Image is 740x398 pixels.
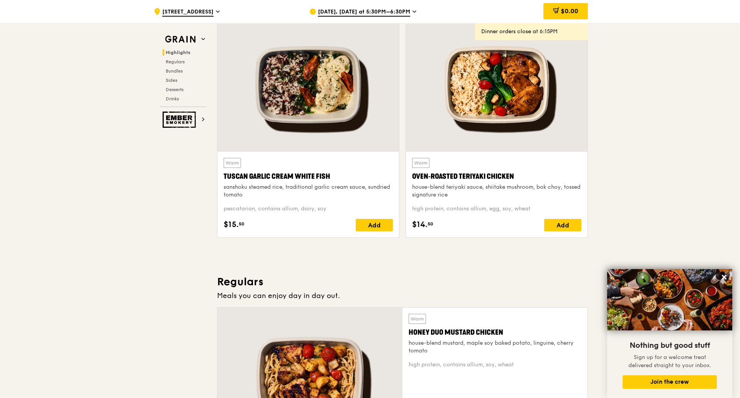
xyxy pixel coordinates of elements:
[163,32,198,46] img: Grain web logo
[224,158,241,168] div: Warm
[166,96,179,102] span: Drinks
[544,219,581,231] div: Add
[412,205,581,213] div: high protein, contains allium, egg, soy, wheat
[718,271,730,283] button: Close
[239,221,244,227] span: 50
[224,219,239,230] span: $15.
[409,339,581,355] div: house-blend mustard, maple soy baked potato, linguine, cherry tomato
[409,361,581,369] div: high protein, contains allium, soy, wheat
[224,183,393,199] div: sanshoku steamed rice, traditional garlic cream sauce, sundried tomato
[412,158,429,168] div: Warm
[428,221,433,227] span: 50
[217,290,588,301] div: Meals you can enjoy day in day out.
[628,354,711,369] span: Sign up for a welcome treat delivered straight to your inbox.
[561,7,578,15] span: $0.00
[412,183,581,199] div: house-blend teriyaki sauce, shiitake mushroom, bok choy, tossed signature rice
[162,8,214,17] span: [STREET_ADDRESS]
[166,59,185,64] span: Regulars
[630,341,710,350] span: Nothing but good stuff
[356,219,393,231] div: Add
[166,87,183,92] span: Desserts
[623,375,717,389] button: Join the crew
[224,205,393,213] div: pescatarian, contains allium, dairy, soy
[166,50,190,55] span: Highlights
[409,314,426,324] div: Warm
[607,269,732,330] img: DSC07876-Edit02-Large.jpeg
[217,275,588,289] h3: Regulars
[166,78,177,83] span: Sides
[412,171,581,182] div: Oven‑Roasted Teriyaki Chicken
[224,171,393,182] div: Tuscan Garlic Cream White Fish
[481,28,582,36] div: Dinner orders close at 6:15PM
[412,219,428,230] span: $14.
[318,8,410,17] span: [DATE], [DATE] at 5:30PM–6:30PM
[409,327,581,338] div: Honey Duo Mustard Chicken
[166,68,183,74] span: Bundles
[163,112,198,128] img: Ember Smokery web logo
